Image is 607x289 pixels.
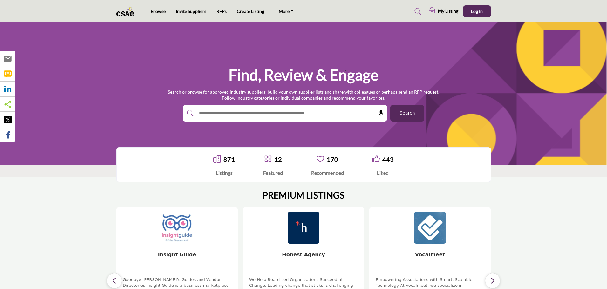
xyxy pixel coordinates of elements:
img: Insight Guide [161,212,193,244]
i: Go to Liked [372,155,380,163]
img: Honest Agency [288,212,319,244]
a: Browse [151,9,166,14]
h1: Find, Review & Engage [228,65,379,85]
a: 12 [274,155,282,163]
a: Create Listing [237,9,264,14]
div: My Listing [429,8,458,15]
div: Recommended [311,169,344,177]
a: 443 [382,155,394,163]
div: Liked [372,169,394,177]
button: Log In [463,5,491,17]
a: Search [408,6,425,16]
h2: PREMIUM LISTINGS [263,190,344,201]
a: Go to Featured [264,155,272,164]
a: 871 [223,155,235,163]
div: Listings [213,169,235,177]
h5: My Listing [438,8,458,14]
button: Search [390,105,424,122]
span: Log In [471,9,483,14]
img: Site Logo [116,6,138,16]
a: Go to Recommended [317,155,324,164]
a: Insight Guide [158,252,196,258]
img: Vocalmeet [414,212,446,244]
a: Invite Suppliers [176,9,206,14]
a: Honest Agency [282,252,325,258]
span: Search [399,110,415,116]
div: Featured [263,169,283,177]
a: Vocalmeet [415,252,445,258]
a: RFPs [216,9,227,14]
a: 170 [327,155,338,163]
a: More [274,7,298,16]
p: Search or browse for approved industry suppliers; build your own supplier lists and share with co... [168,89,439,101]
